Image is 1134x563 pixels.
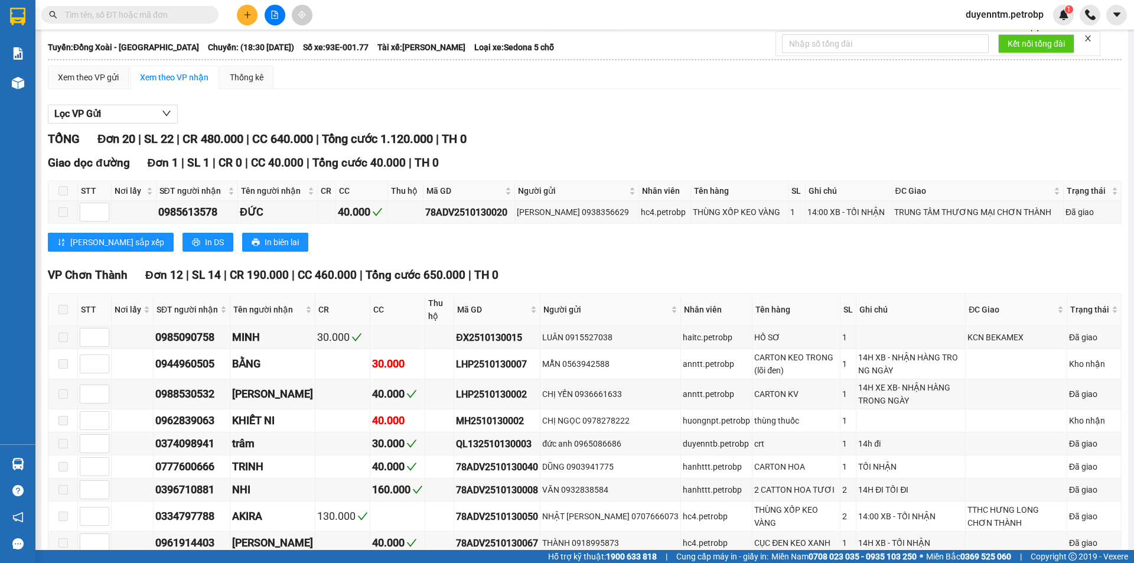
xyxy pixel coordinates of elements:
span: Đơn 20 [97,132,135,146]
div: haitc.petrobp [683,331,750,344]
input: Tìm tên, số ĐT hoặc mã đơn [65,8,204,21]
span: SĐT người nhận [157,303,218,316]
td: KHIẾT NI [230,409,315,432]
div: 1 [842,437,854,450]
td: AKIRA [230,502,315,532]
td: 78ADV2510130020 [423,201,515,224]
div: TỐI NHẬN [858,460,963,473]
div: Đã giao [1069,483,1119,496]
div: 0988530532 [155,386,228,402]
span: plus [243,11,252,19]
span: sort-ascending [57,238,66,248]
div: hc4.petrobp [683,536,750,549]
span: | [292,268,295,282]
span: CC 640.000 [252,132,313,146]
span: printer [252,238,260,248]
img: logo-vxr [10,8,25,25]
th: SL [788,181,806,201]
span: check [406,461,417,472]
td: 0374098941 [154,432,230,455]
span: | [666,550,667,563]
td: 0944960505 [154,349,230,379]
div: trâm [232,435,313,452]
div: 1 [842,388,854,401]
div: ĐỨC [240,204,315,220]
td: NHI [230,479,315,502]
span: notification [12,512,24,523]
th: STT [78,181,112,201]
th: CR [315,294,370,326]
span: Người gửi [518,184,627,197]
span: copyright [1068,552,1077,561]
td: 0334797788 [154,502,230,532]
div: 78ADV2510130067 [456,536,538,551]
td: 0985090758 [154,326,230,349]
div: hanhttt.petrobp [683,483,750,496]
div: 0985090758 [155,329,228,346]
div: 0961914403 [155,535,228,551]
div: 78ADV2510130020 [425,205,513,220]
div: [PERSON_NAME] [232,535,313,551]
div: 14H XB - TỐI NHẬN [858,536,963,549]
div: NHẬT [PERSON_NAME] 0707666073 [542,510,679,523]
th: Tên hàng [691,181,788,201]
div: thùng thuốc [754,414,838,427]
span: TH 0 [415,156,439,170]
div: Xem theo VP gửi [58,71,119,84]
button: aim [292,5,312,25]
span: | [246,132,249,146]
span: question-circle [12,485,24,496]
td: 0985613578 [157,201,238,224]
span: check [406,538,417,548]
span: check [372,207,383,217]
span: 1 [1067,5,1071,14]
span: Nơi lấy [115,184,144,197]
div: 14:00 XB - TỐI NHẬN [807,206,890,219]
span: Mã GD [426,184,503,197]
div: [PERSON_NAME] [232,386,313,402]
div: HỒ SƠ [754,331,838,344]
span: Miền Nam [771,550,917,563]
div: BẰNG [232,356,313,372]
div: Đã giao [1065,206,1119,219]
span: Giao dọc đường [48,156,130,170]
div: 0396710881 [155,481,228,498]
span: ĐC Giao [895,184,1051,197]
span: | [224,268,227,282]
td: LHP2510130002 [454,379,540,409]
div: LUÂN 0915527038 [542,331,679,344]
th: CR [318,181,336,201]
div: đức anh 0965086686 [542,437,679,450]
span: | [177,132,180,146]
div: 14H ĐI TỐI ĐI [858,483,963,496]
span: VP Chơn Thành [48,268,128,282]
span: | [307,156,309,170]
div: 0944960505 [155,356,228,372]
span: Lọc VP Gửi [54,106,101,121]
button: printerIn biên lai [242,233,308,252]
div: 30.000 [317,329,368,346]
span: Đơn 12 [145,268,183,282]
span: | [409,156,412,170]
th: CC [370,294,425,326]
div: CARTON KEO TRONG (lõi đen) [754,351,838,377]
span: SĐT người nhận [159,184,226,197]
div: CHỊ YẾN 0936661633 [542,388,679,401]
div: MINH [232,329,313,346]
div: 0777600666 [155,458,228,475]
span: message [12,538,24,549]
div: 2 [842,510,854,523]
img: warehouse-icon [12,77,24,89]
div: AKIRA [232,508,313,525]
div: TTHC HƯNG LONG CHƠN THÀNH [967,503,1065,529]
div: [PERSON_NAME] 0938356629 [517,206,637,219]
div: Kho nhận [1069,357,1119,370]
b: Tuyến: Đồng Xoài - [GEOGRAPHIC_DATA] [48,43,199,52]
span: check [357,511,368,522]
td: TRINH [230,455,315,479]
span: Miền Bắc [926,550,1011,563]
span: | [181,156,184,170]
div: crt [754,437,838,450]
div: MẪN 0563942588 [542,357,679,370]
td: 78ADV2510130067 [454,532,540,555]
